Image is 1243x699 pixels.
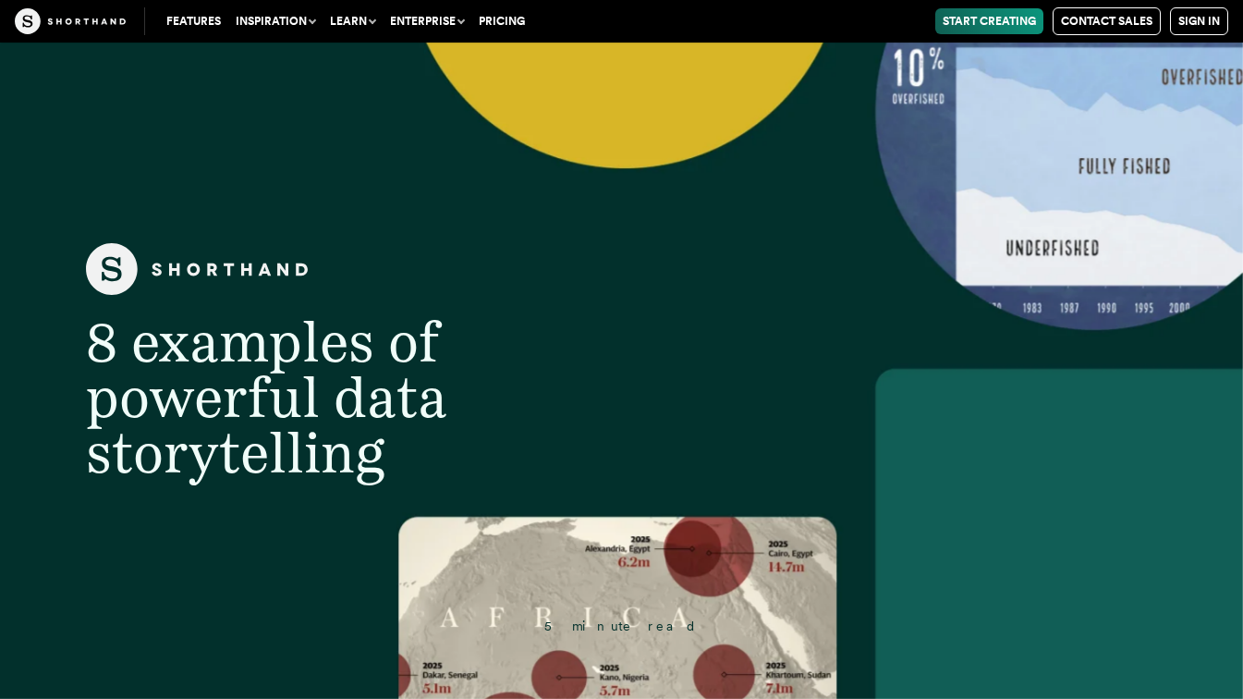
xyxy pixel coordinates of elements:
[228,8,323,34] button: Inspiration
[383,8,471,34] button: Enterprise
[1053,7,1161,35] a: Contact Sales
[544,619,698,633] span: 5 minute read
[1170,7,1228,35] a: Sign in
[159,8,228,34] a: Features
[86,309,447,485] span: 8 examples of powerful data storytelling
[935,8,1043,34] a: Start Creating
[323,8,383,34] button: Learn
[15,8,126,34] img: The Craft
[471,8,532,34] a: Pricing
